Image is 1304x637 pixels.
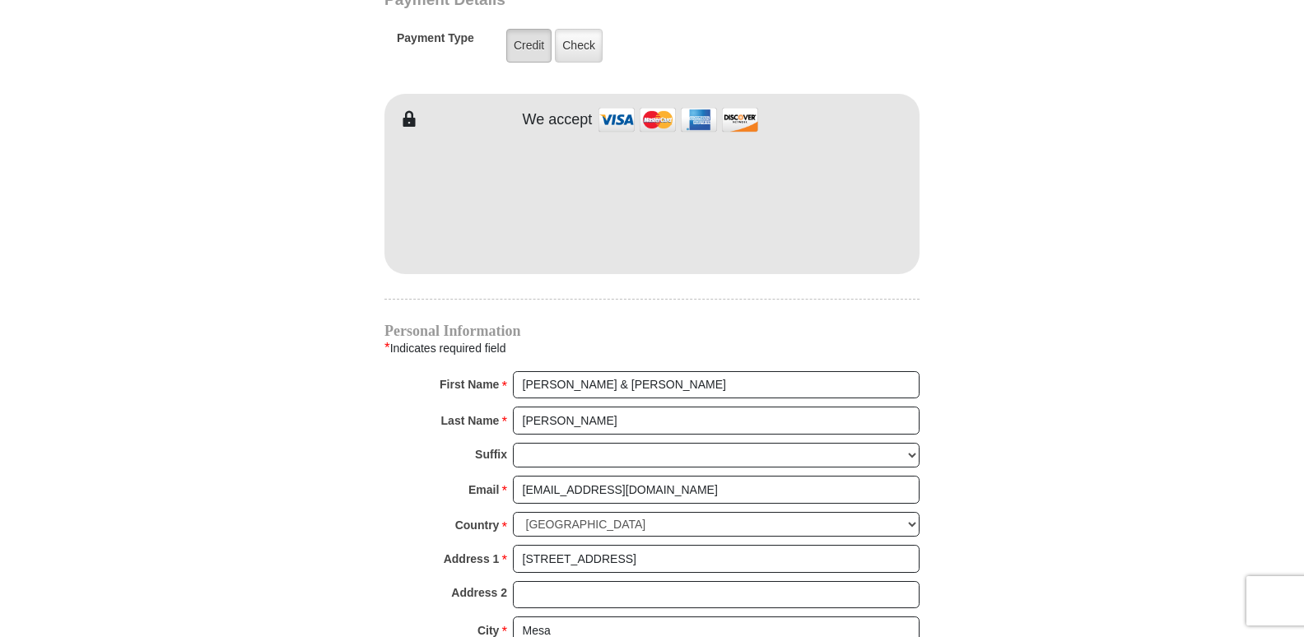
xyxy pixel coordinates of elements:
[397,31,474,53] h5: Payment Type
[475,443,507,466] strong: Suffix
[596,102,761,137] img: credit cards accepted
[506,29,552,63] label: Credit
[451,581,507,604] strong: Address 2
[444,547,500,570] strong: Address 1
[455,514,500,537] strong: Country
[523,111,593,129] h4: We accept
[384,337,920,359] div: Indicates required field
[440,373,499,396] strong: First Name
[555,29,603,63] label: Check
[384,324,920,337] h4: Personal Information
[441,409,500,432] strong: Last Name
[468,478,499,501] strong: Email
